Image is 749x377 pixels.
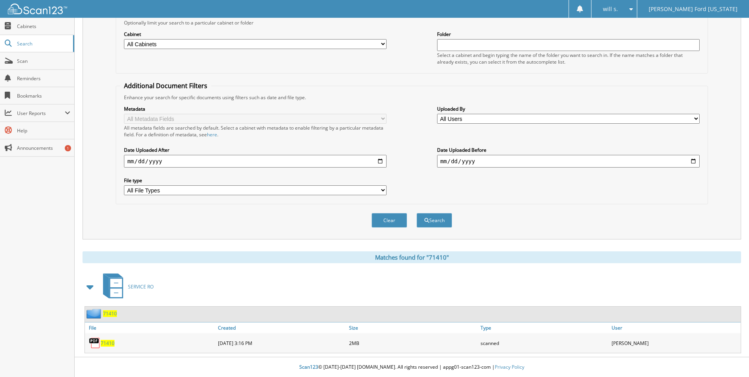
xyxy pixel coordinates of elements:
label: Date Uploaded After [124,147,387,153]
a: SERVICE RO [98,271,154,302]
div: [PERSON_NAME] [610,335,741,351]
a: here [207,131,217,138]
span: Search [17,40,69,47]
span: User Reports [17,110,65,117]
a: File [85,322,216,333]
input: end [437,155,700,168]
span: Bookmarks [17,92,70,99]
a: 71410 [103,310,117,317]
span: Reminders [17,75,70,82]
span: [PERSON_NAME] Ford [US_STATE] [649,7,738,11]
div: scanned [479,335,610,351]
span: Help [17,127,70,134]
div: Enhance your search for specific documents using filters such as date and file type. [120,94,703,101]
input: start [124,155,387,168]
span: Scan123 [299,364,318,370]
button: Search [417,213,452,228]
label: Metadata [124,106,387,112]
a: Type [479,322,610,333]
a: 71410 [101,340,115,347]
a: Size [347,322,478,333]
div: Select a cabinet and begin typing the name of the folder you want to search in. If the name match... [437,52,700,65]
img: folder2.png [86,309,103,319]
label: Uploaded By [437,106,700,112]
div: All metadata fields are searched by default. Select a cabinet with metadata to enable filtering b... [124,124,387,138]
img: scan123-logo-white.svg [8,4,67,14]
label: File type [124,177,387,184]
div: [DATE] 3:16 PM [216,335,347,351]
img: PDF.png [89,337,101,349]
label: Cabinet [124,31,387,38]
span: Scan [17,58,70,64]
label: Date Uploaded Before [437,147,700,153]
div: 1 [65,145,71,151]
span: Announcements [17,145,70,151]
span: Cabinets [17,23,70,30]
a: User [610,322,741,333]
a: Created [216,322,347,333]
span: SERVICE RO [128,283,154,290]
button: Clear [372,213,407,228]
a: Privacy Policy [495,364,524,370]
span: will s. [603,7,618,11]
label: Folder [437,31,700,38]
div: © [DATE]-[DATE] [DOMAIN_NAME]. All rights reserved | appg01-scan123-com | [75,358,749,377]
div: Matches found for "71410" [83,251,741,263]
legend: Additional Document Filters [120,81,211,90]
div: 2MB [347,335,478,351]
div: Optionally limit your search to a particular cabinet or folder [120,19,703,26]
